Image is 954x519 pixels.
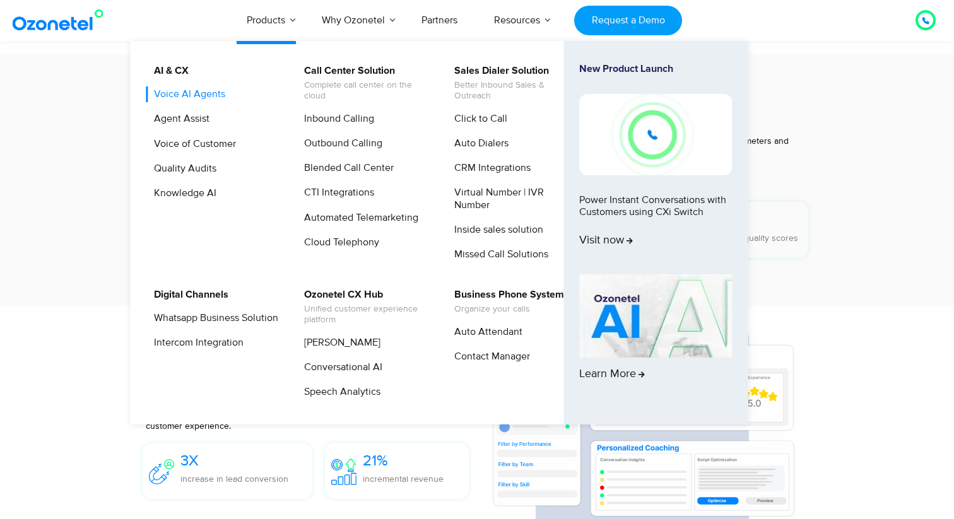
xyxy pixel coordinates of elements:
a: Inside sales solution [446,222,545,238]
a: Business Phone SystemOrganize your calls [446,287,566,317]
a: Virtual Number | IVR Number [446,185,580,213]
span: Better Inbound Sales & Outreach [454,80,579,102]
span: Visit now [579,234,633,248]
a: Quality Audits [146,161,218,177]
a: CRM Integrations [446,160,533,176]
img: AI [579,274,732,358]
a: Missed Call Solutions [446,247,550,262]
span: Organize your calls [454,304,564,315]
a: Agent Assist [146,111,211,127]
a: AI & CX [146,63,191,79]
a: Learn More [579,274,732,403]
a: Cloud Telephony [296,235,381,250]
img: New-Project-17.png [579,94,732,175]
a: Blended Call Center [296,160,396,176]
a: New Product LaunchPower Instant Conversations with Customers using CXi SwitchVisit now [579,63,732,269]
a: [PERSON_NAME] [296,335,382,351]
span: Unified customer experience platform [304,304,428,325]
a: Inbound Calling [296,111,376,127]
img: 21% [331,458,356,485]
a: Voice of Customer [146,136,238,152]
a: Whatsapp Business Solution [146,310,280,326]
a: Call Center SolutionComplete call center on the cloud [296,63,430,103]
p: incremental revenue [363,472,444,486]
a: Auto Attendant [446,324,524,340]
a: Auto Dialers [446,136,510,151]
a: Voice AI Agents [146,86,227,102]
a: CTI Integrations [296,185,376,201]
a: Digital Channels [146,287,230,303]
a: Sales Dialer SolutionBetter Inbound Sales & Outreach [446,63,580,103]
span: Learn More [579,368,645,382]
p: increase in lead conversion [180,472,288,486]
a: Contact Manager [446,349,532,364]
a: Automated Telemarketing [296,210,420,226]
a: Speech Analytics [296,384,382,400]
span: 21% [363,452,388,470]
a: Conversational AI [296,359,384,375]
span: Complete call center on the cloud [304,80,428,102]
a: Ozonetel CX HubUnified customer experience platform [296,287,430,327]
span: 3X [180,452,199,470]
a: Click to Call [446,111,509,127]
img: 3X [149,459,174,484]
a: Request a Demo [574,6,682,35]
a: Outbound Calling [296,136,384,151]
a: Knowledge AI [146,185,218,201]
a: Intercom Integration [146,335,245,351]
